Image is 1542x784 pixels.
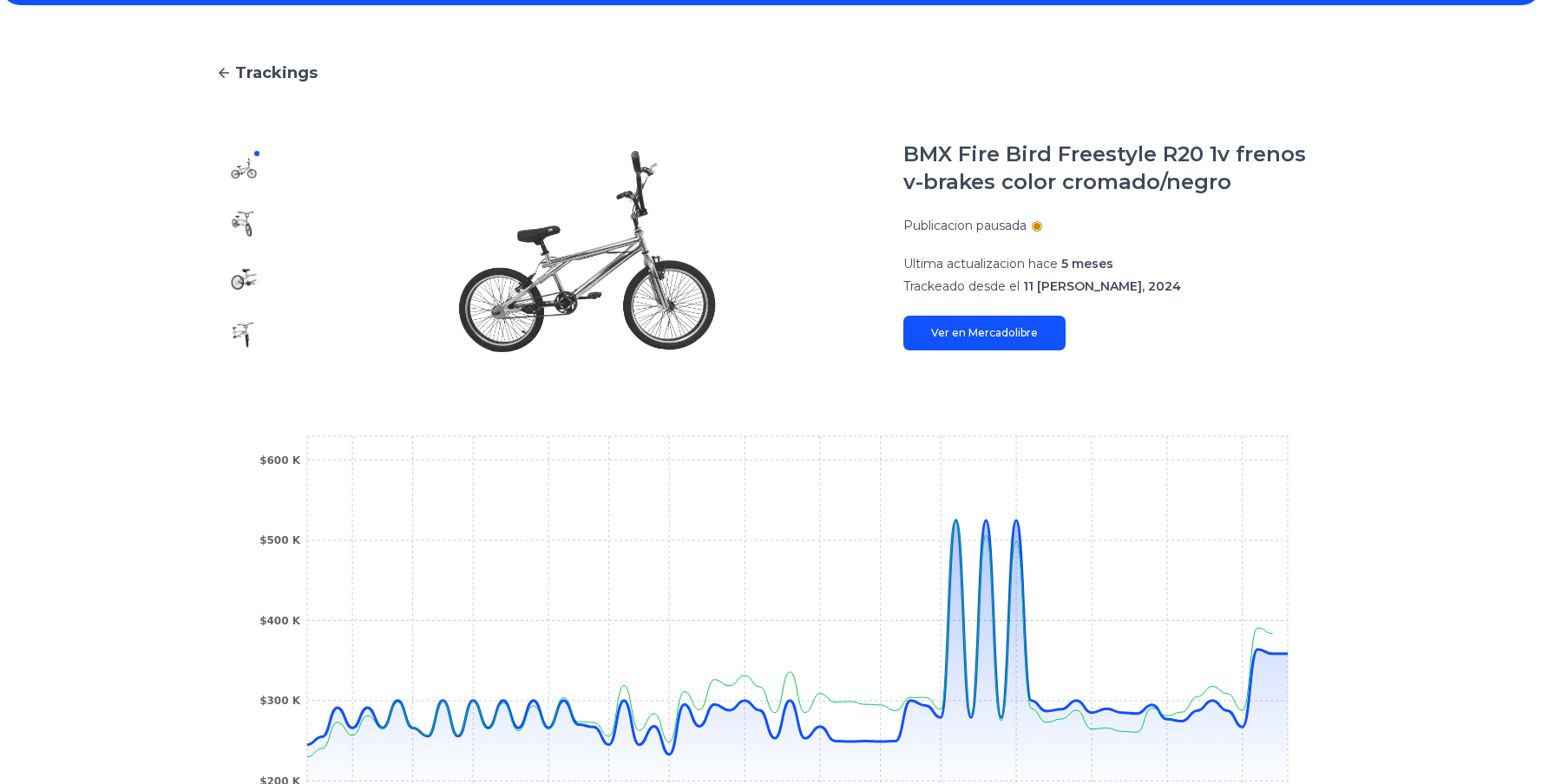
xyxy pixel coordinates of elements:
span: Trackeado desde el [903,278,1020,294]
span: 11 [PERSON_NAME], 2024 [1023,278,1181,294]
p: Publicacion pausada [903,217,1027,234]
tspan: $500 K [259,534,301,546]
img: BMX Fire Bird Freestyle R20 1v frenos v-brakes color cromado/negro [230,154,258,182]
img: BMX Fire Bird Freestyle R20 1v frenos v-brakes color cromado/negro [230,321,258,349]
img: BMX Fire Bird Freestyle R20 1v frenos v-brakes color cromado/negro [306,140,869,363]
tspan: $300 K [259,695,301,707]
h1: BMX Fire Bird Freestyle R20 1v frenos v-brakes color cromado/negro [903,140,1327,196]
a: Ver en Mercadolibre [903,316,1066,350]
tspan: $600 K [259,454,301,467]
tspan: $400 K [259,615,301,627]
img: BMX Fire Bird Freestyle R20 1v frenos v-brakes color cromado/negro [230,210,258,238]
a: Trackings [216,61,1327,85]
span: Trackings [235,61,318,85]
span: 5 meses [1061,256,1113,271]
span: Ultima actualizacion hace [903,256,1058,271]
img: BMX Fire Bird Freestyle R20 1v frenos v-brakes color cromado/negro [230,265,258,293]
